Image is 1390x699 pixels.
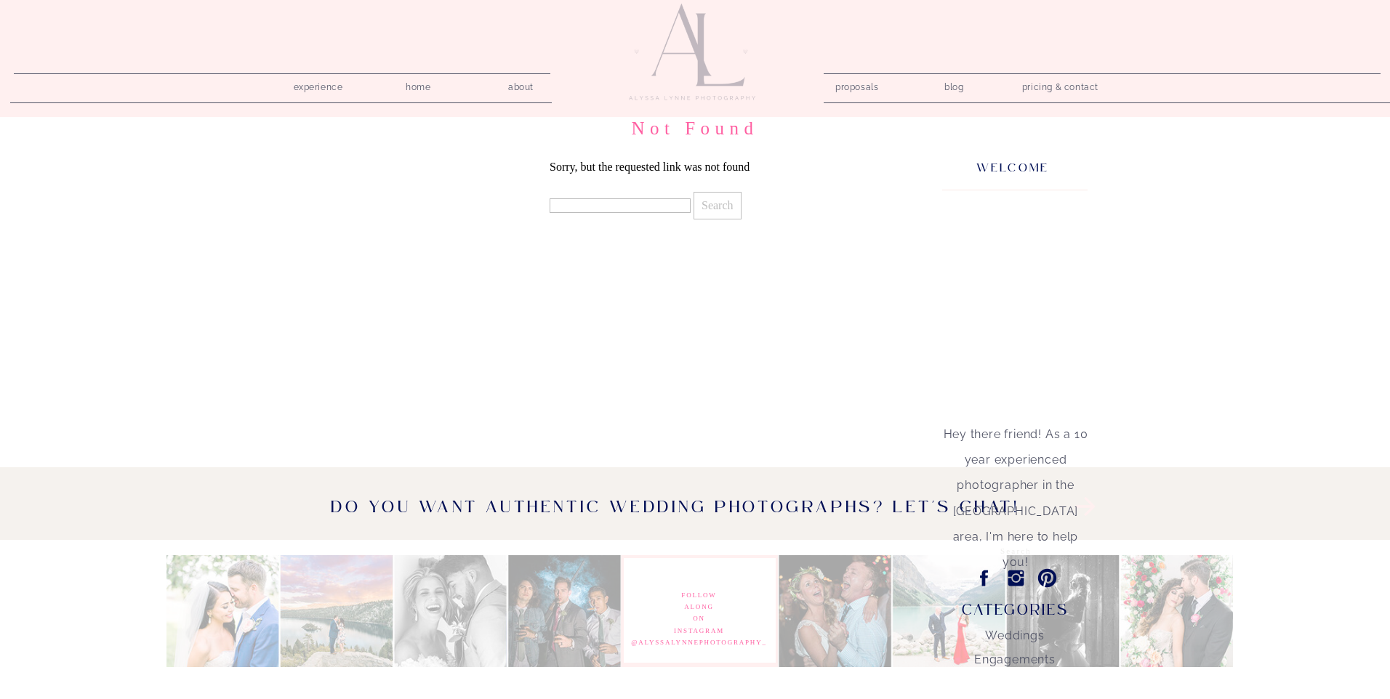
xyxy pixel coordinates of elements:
a: pricing & contact [1016,78,1104,98]
p: Sorry, but the requested link was not found [550,161,840,173]
a: blog [933,78,975,92]
a: experience [284,78,353,92]
a: home [398,78,439,92]
input: Search [947,543,1085,558]
a: Engagements [929,647,1101,667]
a: Do you want Authentic wedding photographs? Let's chat! [270,493,1080,530]
p: Hey there friend! As a 10 year experienced photographer in the [GEOGRAPHIC_DATA] area, I'm here t... [939,421,1093,494]
p: Categories [932,602,1098,624]
h3: welcome [967,158,1058,173]
h3: follow along on instagram @AlyssaLynnePhotography_ [621,589,777,633]
input: Search [694,192,742,219]
h1: Not Found [550,118,840,140]
a: Weddings [929,623,1101,643]
a: proposals [835,78,877,92]
a: about [500,78,542,92]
